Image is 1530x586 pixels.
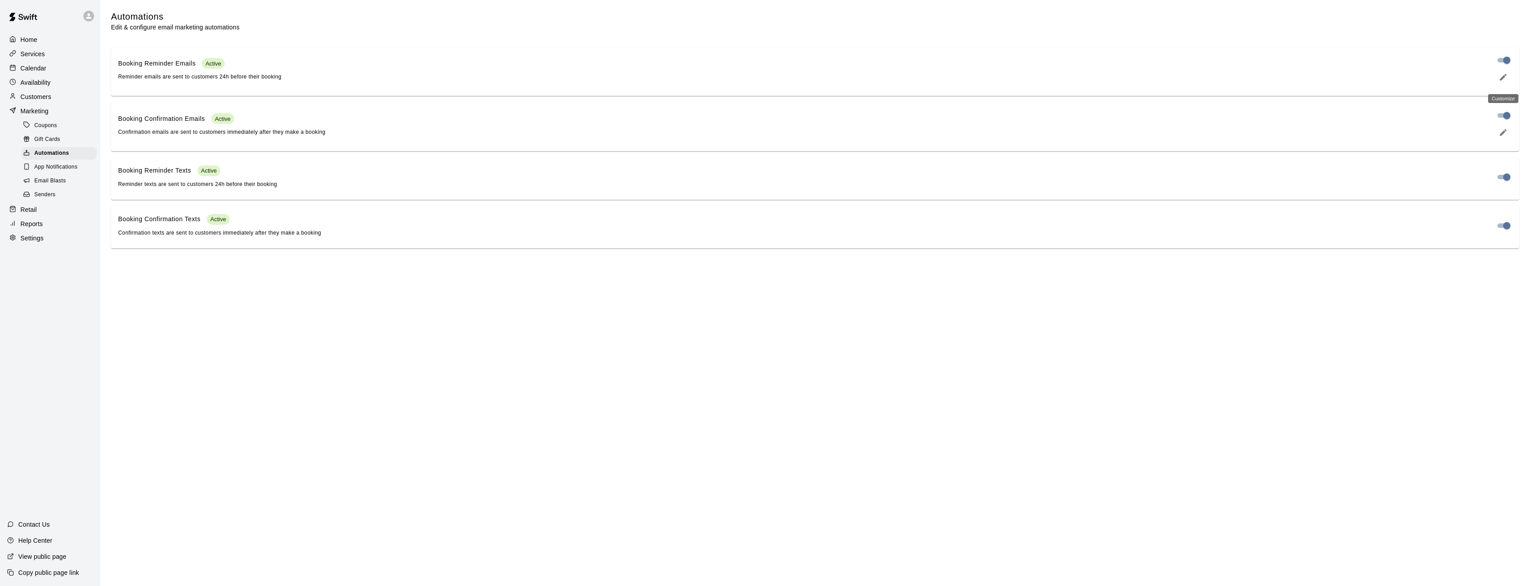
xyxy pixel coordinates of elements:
div: App Notifications [21,161,97,173]
a: Services [7,47,93,61]
button: edit [1494,124,1512,140]
a: Gift Cards [21,132,100,146]
p: Copy public page link [18,568,79,577]
button: edit [1494,69,1512,85]
a: Retail [7,203,93,216]
p: Booking Confirmation Texts [118,215,201,224]
a: Email Blasts [21,174,100,188]
h5: Automations [111,11,239,23]
div: Email Blasts [21,175,97,187]
span: Active [207,216,230,223]
span: Active [197,167,220,174]
div: Automations [21,147,97,160]
p: Availability [21,78,51,87]
a: Customers [7,90,93,103]
a: App Notifications [21,161,100,174]
p: Edit & configure email marketing automations [111,23,239,32]
p: Home [21,35,37,44]
div: Gift Cards [21,133,97,146]
div: Senders [21,189,97,201]
p: Contact Us [18,520,50,529]
a: Senders [21,188,100,202]
span: Confirmation texts are sent to customers immediately after they make a booking [118,230,321,236]
p: Retail [21,205,37,214]
span: Automations [34,149,69,158]
p: Customers [21,92,51,101]
span: Email Blasts [34,177,66,186]
a: Reports [7,217,93,231]
p: Booking Reminder Emails [118,59,196,68]
a: Home [7,33,93,46]
p: Marketing [21,107,49,116]
a: Marketing [7,104,93,118]
span: Active [202,60,225,67]
p: Booking Confirmation Emails [118,114,205,124]
span: Confirmation emails are sent to customers immediately after they make a booking [118,129,325,135]
p: Calendar [21,64,46,73]
a: Settings [7,231,93,245]
span: Reminder texts are sent to customers 24h before their booking [118,181,277,187]
p: Services [21,50,45,58]
span: Senders [34,190,56,199]
p: Help Center [18,536,52,545]
a: Availability [7,76,93,89]
div: Coupons [21,120,97,132]
p: Reports [21,219,43,228]
span: Active [211,116,234,122]
a: Coupons [21,119,100,132]
span: Reminder emails are sent to customers 24h before their booking [118,74,281,80]
span: Coupons [34,121,57,130]
span: Gift Cards [34,135,60,144]
p: Settings [21,234,44,243]
p: View public page [18,552,66,561]
span: App Notifications [34,163,78,172]
a: Automations [21,147,100,161]
p: Booking Reminder Texts [118,166,191,175]
a: Calendar [7,62,93,75]
div: Customize [1488,94,1518,103]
